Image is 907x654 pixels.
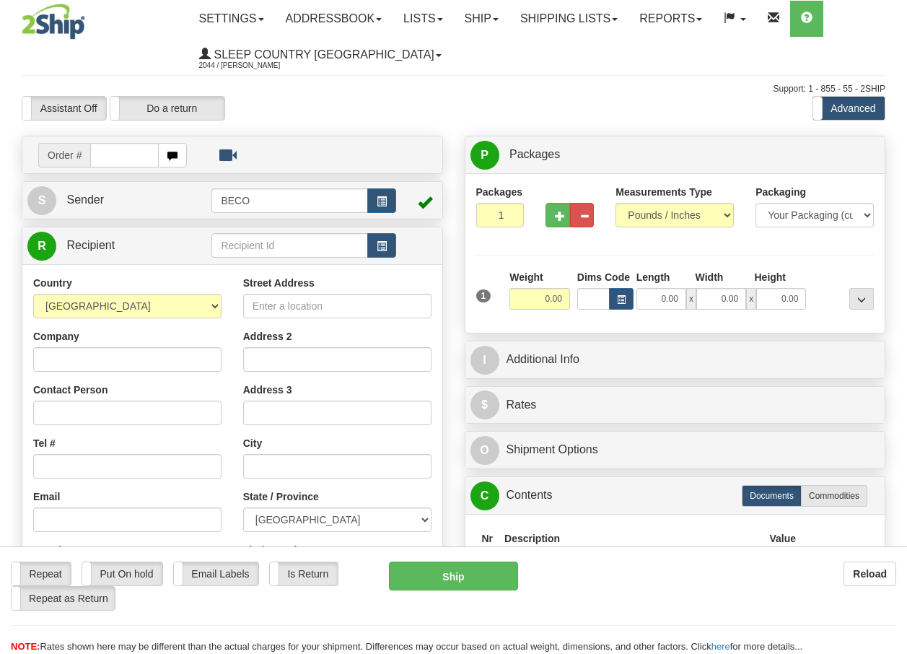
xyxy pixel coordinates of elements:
span: O [470,436,499,465]
span: Sleep Country [GEOGRAPHIC_DATA] [211,48,434,61]
label: Width [696,270,724,284]
a: R Recipient [27,231,191,261]
span: P [470,141,499,170]
label: Tax Id [33,543,61,557]
span: 2044 / [PERSON_NAME] [199,58,307,73]
span: Order # [38,143,90,167]
label: Length [636,270,670,284]
label: Is Return [270,562,338,585]
label: Height [754,270,786,284]
input: Enter a location [243,294,431,318]
label: Weight [509,270,543,284]
th: Description [499,526,763,552]
span: R [27,232,56,261]
a: S Sender [27,186,211,215]
b: Reload [853,568,887,580]
a: OShipment Options [470,435,880,465]
label: State / Province [243,489,319,504]
a: Sleep Country [GEOGRAPHIC_DATA] 2044 / [PERSON_NAME] [188,37,452,73]
input: Recipient Id [211,233,367,258]
a: Settings [188,1,275,37]
label: Email [33,489,60,504]
span: 1 [476,289,491,302]
label: Address 2 [243,329,292,344]
label: Street Address [243,276,315,290]
iframe: chat widget [874,253,906,401]
a: here [711,641,730,652]
button: Ship [389,562,519,590]
a: P Packages [470,140,880,170]
label: Contact Person [33,383,108,397]
label: Dims Code [577,270,629,284]
span: x [686,288,696,310]
label: Email Labels [174,562,258,585]
th: Nr [476,526,499,552]
input: Sender Id [211,188,367,213]
span: Sender [66,193,104,206]
div: Support: 1 - 855 - 55 - 2SHIP [22,83,885,95]
a: IAdditional Info [470,345,880,375]
label: Do a return [110,97,224,120]
a: Reports [628,1,713,37]
span: $ [470,391,499,419]
a: Shipping lists [509,1,628,37]
label: Country [33,276,72,290]
a: Ship [454,1,509,37]
a: Lists [393,1,453,37]
label: Tel # [33,436,56,450]
label: Commodities [801,485,867,507]
a: CContents [470,481,880,510]
label: Documents [742,485,802,507]
span: NOTE: [11,641,40,652]
span: I [470,346,499,375]
label: Repeat [12,562,71,585]
span: S [27,186,56,215]
label: Company [33,329,79,344]
label: Zip / Postal [243,543,297,557]
label: Address 3 [243,383,292,397]
img: logo2044.jpg [22,4,85,40]
label: Packaging [755,185,806,199]
label: Packages [476,185,523,199]
label: Advanced [813,97,885,120]
label: Assistant Off [22,97,106,120]
span: x [746,288,756,310]
span: C [470,481,499,510]
a: $Rates [470,391,880,420]
span: Recipient [66,239,115,251]
div: ... [849,288,874,310]
span: Packages [509,148,560,160]
label: Put On hold [82,562,162,585]
label: Measurements Type [615,185,712,199]
th: Value [763,526,802,552]
label: City [243,436,262,450]
a: Addressbook [275,1,393,37]
button: Reload [844,562,896,586]
label: Repeat as Return [12,587,115,610]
